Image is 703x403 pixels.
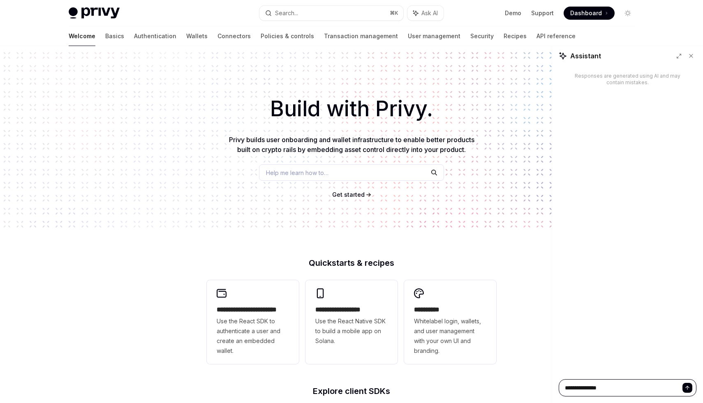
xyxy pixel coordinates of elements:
a: Policies & controls [261,26,314,46]
div: Responses are generated using AI and may contain mistakes. [572,73,683,86]
span: Use the React SDK to authenticate a user and create an embedded wallet. [217,316,289,356]
span: Dashboard [570,9,602,17]
div: Search... [275,8,298,18]
h1: Build with Privy. [13,93,690,125]
a: Recipes [504,26,527,46]
img: light logo [69,7,120,19]
span: ⌘ K [390,10,398,16]
a: **** **** **** ***Use the React Native SDK to build a mobile app on Solana. [305,280,398,364]
span: Use the React Native SDK to build a mobile app on Solana. [315,316,388,346]
a: Security [470,26,494,46]
button: Search...⌘K [259,6,403,21]
h2: Quickstarts & recipes [207,259,496,267]
a: Wallets [186,26,208,46]
a: Basics [105,26,124,46]
span: Whitelabel login, wallets, and user management with your own UI and branding. [414,316,486,356]
a: Connectors [217,26,251,46]
a: User management [408,26,460,46]
a: Welcome [69,26,95,46]
a: Authentication [134,26,176,46]
a: Get started [332,191,365,199]
span: Privy builds user onboarding and wallet infrastructure to enable better products built on crypto ... [229,136,474,154]
a: **** *****Whitelabel login, wallets, and user management with your own UI and branding. [404,280,496,364]
span: Assistant [570,51,601,61]
a: Demo [505,9,521,17]
button: Ask AI [407,6,444,21]
button: Send message [682,383,692,393]
a: Transaction management [324,26,398,46]
a: Support [531,9,554,17]
h2: Explore client SDKs [207,387,496,395]
span: Get started [332,191,365,198]
span: Help me learn how to… [266,168,328,177]
a: Dashboard [564,7,615,20]
a: API reference [536,26,576,46]
button: Toggle dark mode [621,7,634,20]
span: Ask AI [421,9,438,17]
